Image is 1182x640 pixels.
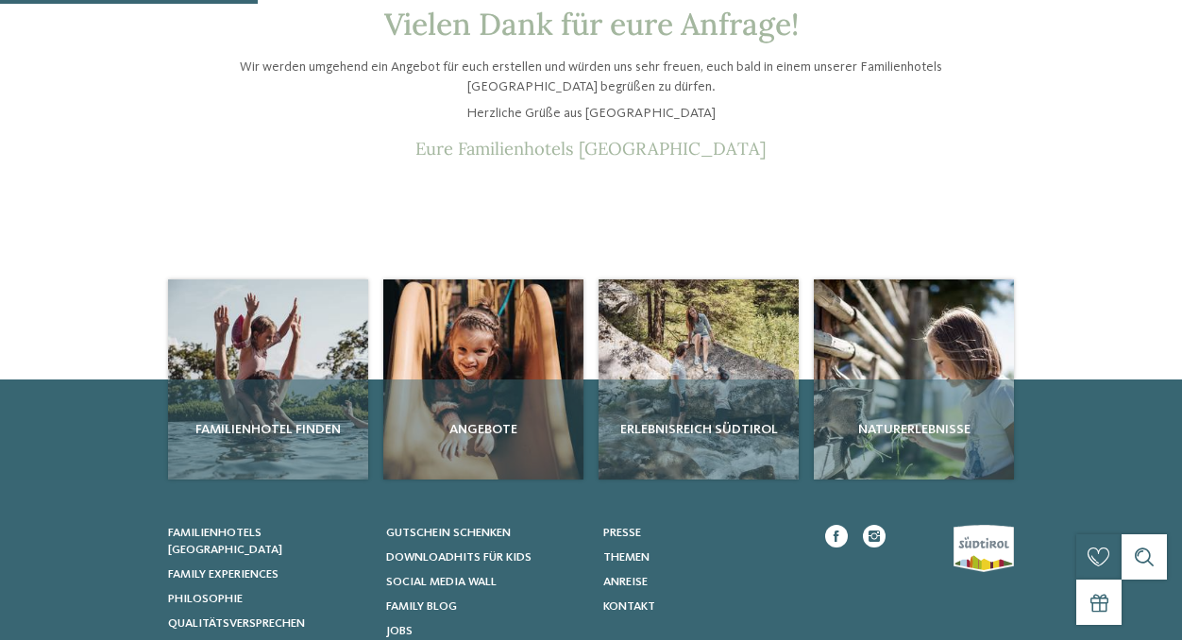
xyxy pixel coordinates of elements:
span: Presse [603,527,641,539]
span: Social Media Wall [386,576,497,588]
a: Philosophie [168,591,367,608]
span: Philosophie [168,593,243,605]
a: Gutschein schenken [386,525,585,542]
p: Wir werden umgehend ein Angebot für euch erstellen und würden uns sehr freuen, euch bald in einem... [232,58,950,95]
img: Sammelanfrage [168,279,368,480]
a: Qualitätsversprechen [168,615,367,632]
img: Sammelanfrage [599,279,799,480]
a: Sammelanfrage Erlebnisreich Südtirol [599,279,799,480]
span: Angebote [391,420,576,439]
span: Naturerlebnisse [821,420,1006,439]
a: Sammelanfrage Naturerlebnisse [814,279,1014,480]
span: Family Experiences [168,568,279,581]
img: Sammelanfrage [383,279,583,480]
img: Sammelanfrage [814,279,1014,480]
a: Presse [603,525,802,542]
a: Sammelanfrage Angebote [383,279,583,480]
span: Qualitätsversprechen [168,617,305,630]
span: Familienhotel finden [176,420,361,439]
span: Anreise [603,576,648,588]
span: Gutschein schenken [386,527,511,539]
span: Erlebnisreich Südtirol [606,420,791,439]
span: Family Blog [386,600,457,613]
a: Family Blog [386,598,585,615]
span: Vielen Dank für eure Anfrage! [384,5,799,43]
a: Family Experiences [168,566,367,583]
a: Themen [603,549,802,566]
span: Kontakt [603,600,655,613]
span: Jobs [386,625,413,637]
a: Kontakt [603,598,802,615]
a: Sammelanfrage Familienhotel finden [168,279,368,480]
span: Familienhotels [GEOGRAPHIC_DATA] [168,527,282,556]
a: Social Media Wall [386,574,585,591]
a: Jobs [386,623,585,640]
a: Downloadhits für Kids [386,549,585,566]
a: Anreise [603,574,802,591]
span: Downloadhits für Kids [386,551,532,564]
p: Herzliche Grüße aus [GEOGRAPHIC_DATA] [232,104,950,123]
p: Eure Familienhotels [GEOGRAPHIC_DATA] [232,138,950,159]
a: Familienhotels [GEOGRAPHIC_DATA] [168,525,367,559]
span: Themen [603,551,650,564]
